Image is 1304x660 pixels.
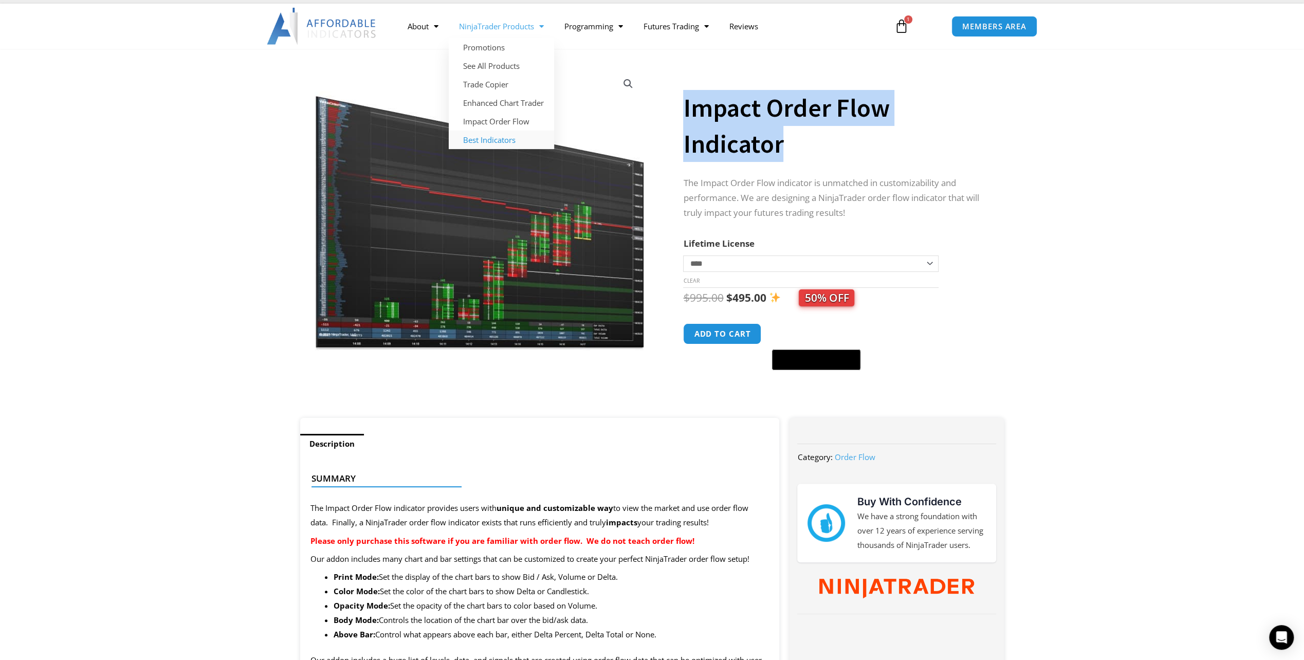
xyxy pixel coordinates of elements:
h1: Impact Order Flow Indicator [683,90,983,162]
span: $ [726,290,732,305]
li: Controls the location of the chart bar over the bid/ask data. [334,613,769,628]
bdi: 995.00 [683,290,723,305]
p: The Impact Order Flow indicator is unmatched in customizability and performance. We are designing... [683,176,983,221]
img: mark thumbs good 43913 | Affordable Indicators – NinjaTrader [807,504,844,541]
img: ✨ [769,292,780,303]
a: Trade Copier [449,75,554,94]
a: See All Products [449,57,554,75]
a: Best Indicators [449,131,554,149]
a: Programming [554,14,633,38]
img: NinjaTrader Wordmark color RGB | Affordable Indicators – NinjaTrader [819,579,974,598]
iframe: Secure express checkout frame [770,322,862,346]
span: 50% OFF [799,289,854,306]
strong: Opacity Mode: [334,600,390,611]
a: Order Flow [834,452,875,462]
span: $ [683,290,689,305]
a: MEMBERS AREA [951,16,1037,37]
a: Reviews [719,14,768,38]
a: Impact Order Flow [449,112,554,131]
li: Set the color of the chart bars to show Delta or Candlestick. [334,584,769,599]
a: Futures Trading [633,14,719,38]
p: We have a strong foundation with over 12 years of experience serving thousands of NinjaTrader users. [857,509,986,553]
a: About [397,14,449,38]
li: Control what appears above each bar, either Delta Percent, Delta Total or None. [334,628,769,642]
a: Enhanced Chart Trader [449,94,554,112]
span: 1 [904,15,912,24]
strong: Color Mode: [334,586,380,596]
img: LogoAI | Affordable Indicators – NinjaTrader [267,8,377,45]
a: View full-screen image gallery [619,75,637,93]
button: Add to cart [683,323,761,344]
span: Category: [797,452,832,462]
li: Set the opacity of the chart bars to color based on Volume. [334,599,769,613]
label: Lifetime License [683,237,754,249]
img: OrderFlow 2 [315,67,645,351]
div: Open Intercom Messenger [1269,625,1294,650]
a: Description [300,434,364,454]
a: NinjaTrader Products [449,14,554,38]
p: The Impact Order Flow indicator provides users with to view the market and use order flow data. F... [310,501,769,530]
strong: Above Bar: [334,629,375,639]
strong: Body Mode: [334,615,379,625]
a: 1 [879,11,924,41]
strong: Please only purchase this software if you are familiar with order flow. We do not teach order flow! [310,536,694,546]
li: Set the display of the chart bars to show Bid / Ask, Volume or Delta. [334,570,769,584]
iframe: PayPal Message 1 [683,377,983,386]
p: Our addon includes many chart and bar settings that can be customized to create your perfect Ninj... [310,552,769,566]
a: Clear options [683,277,699,284]
h3: Buy With Confidence [857,494,986,509]
nav: Menu [397,14,883,38]
button: Buy with GPay [772,350,860,370]
a: Promotions [449,38,554,57]
ul: NinjaTrader Products [449,38,554,149]
span: MEMBERS AREA [962,23,1026,30]
h4: Summary [311,473,760,484]
strong: impacts [606,517,637,527]
bdi: 495.00 [726,290,766,305]
strong: Print Mode: [334,572,379,582]
strong: unique and customizable way [497,503,613,513]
